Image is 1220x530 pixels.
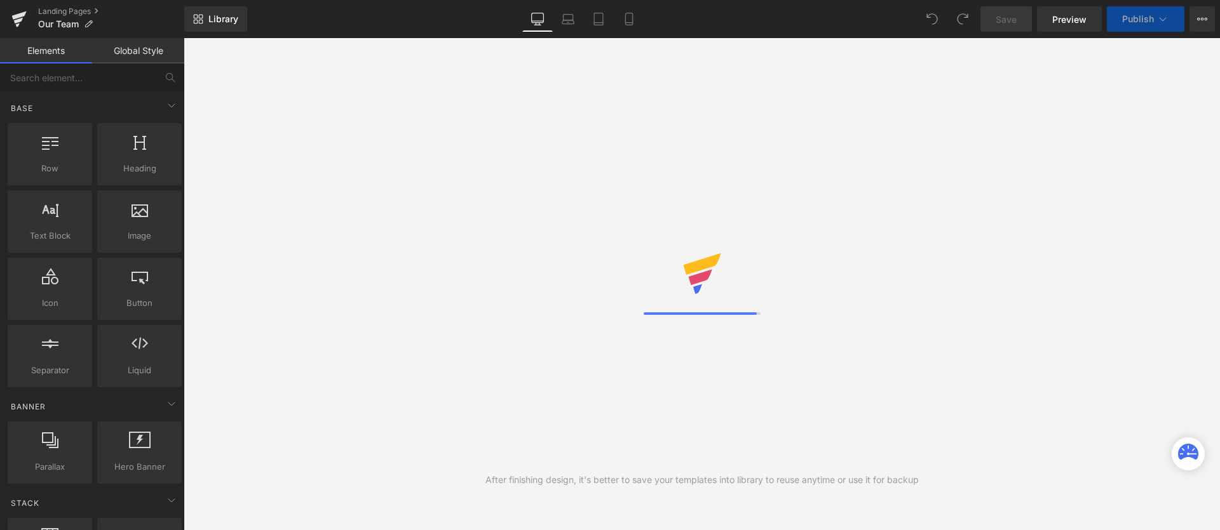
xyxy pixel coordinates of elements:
span: Parallax [11,460,88,474]
div: After finishing design, it's better to save your templates into library to reuse anytime or use i... [485,473,919,487]
span: Save [996,13,1017,26]
a: Global Style [92,38,184,63]
span: Image [101,229,178,242]
span: Row [11,162,88,175]
button: Redo [950,6,975,32]
a: New Library [184,6,247,32]
span: Liquid [101,364,178,377]
a: Preview [1037,6,1102,32]
span: Our Team [38,19,79,29]
span: Separator [11,364,88,377]
a: Tablet [583,6,614,32]
span: Publish [1122,14,1154,24]
button: Undo [919,6,945,32]
span: Stack [10,497,41,509]
a: Desktop [522,6,553,32]
span: Base [10,102,34,114]
span: Icon [11,296,88,310]
span: Text Block [11,229,88,242]
span: Banner [10,401,47,413]
span: Button [101,296,178,310]
a: Landing Pages [38,6,184,17]
button: More [1189,6,1215,32]
span: Library [208,13,238,25]
button: Publish [1107,6,1184,32]
a: Laptop [553,6,583,32]
span: Preview [1052,13,1087,26]
span: Heading [101,162,178,175]
span: Hero Banner [101,460,178,474]
a: Mobile [614,6,644,32]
